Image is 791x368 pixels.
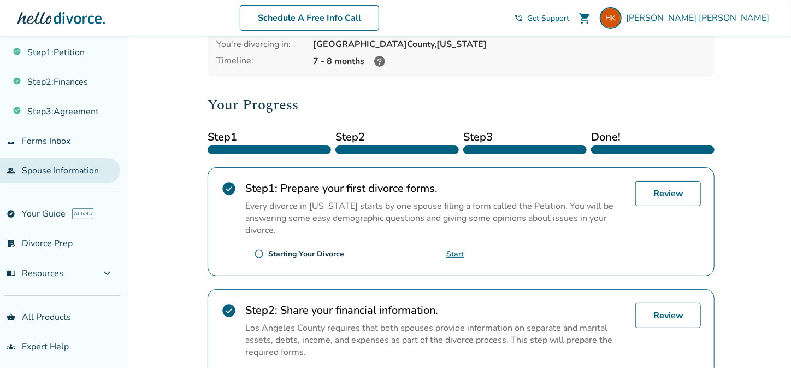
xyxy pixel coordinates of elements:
[216,38,304,50] div: You're divorcing in:
[208,129,331,145] span: Step 1
[245,181,627,196] h2: Prepare your first divorce forms.
[635,303,701,328] a: Review
[245,322,627,358] p: Los Angeles County requires that both spouses provide information on separate and marital assets,...
[463,129,587,145] span: Step 3
[7,342,15,351] span: groups
[245,181,278,196] strong: Step 1 :
[7,137,15,145] span: inbox
[626,12,774,24] span: [PERSON_NAME] [PERSON_NAME]
[7,209,15,218] span: explore
[313,38,706,50] div: [GEOGRAPHIC_DATA] County, [US_STATE]
[446,249,464,259] a: Start
[635,181,701,206] a: Review
[221,181,237,196] span: check_circle
[7,269,15,278] span: menu_book
[22,135,70,147] span: Forms Inbox
[240,5,379,31] a: Schedule A Free Info Call
[221,303,237,318] span: check_circle
[335,129,459,145] span: Step 2
[514,13,569,24] a: phone_in_talkGet Support
[736,316,791,368] iframe: Chat Widget
[591,129,715,145] span: Done!
[245,200,627,236] p: Every divorce in [US_STATE] starts by one spouse filing a form called the Petition. You will be a...
[208,94,715,116] h2: Your Progress
[245,303,278,318] strong: Step 2 :
[7,166,15,175] span: people
[7,267,63,279] span: Resources
[72,208,93,219] span: AI beta
[245,303,627,318] h2: Share your financial information.
[7,313,15,322] span: shopping_basket
[527,13,569,24] span: Get Support
[578,11,591,25] span: shopping_cart
[101,267,114,280] span: expand_more
[254,249,264,259] span: radio_button_unchecked
[7,239,15,248] span: list_alt_check
[600,7,622,29] img: hv23@outlook.com
[313,55,706,68] div: 7 - 8 months
[216,55,304,68] div: Timeline:
[268,249,344,259] div: Starting Your Divorce
[514,14,523,22] span: phone_in_talk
